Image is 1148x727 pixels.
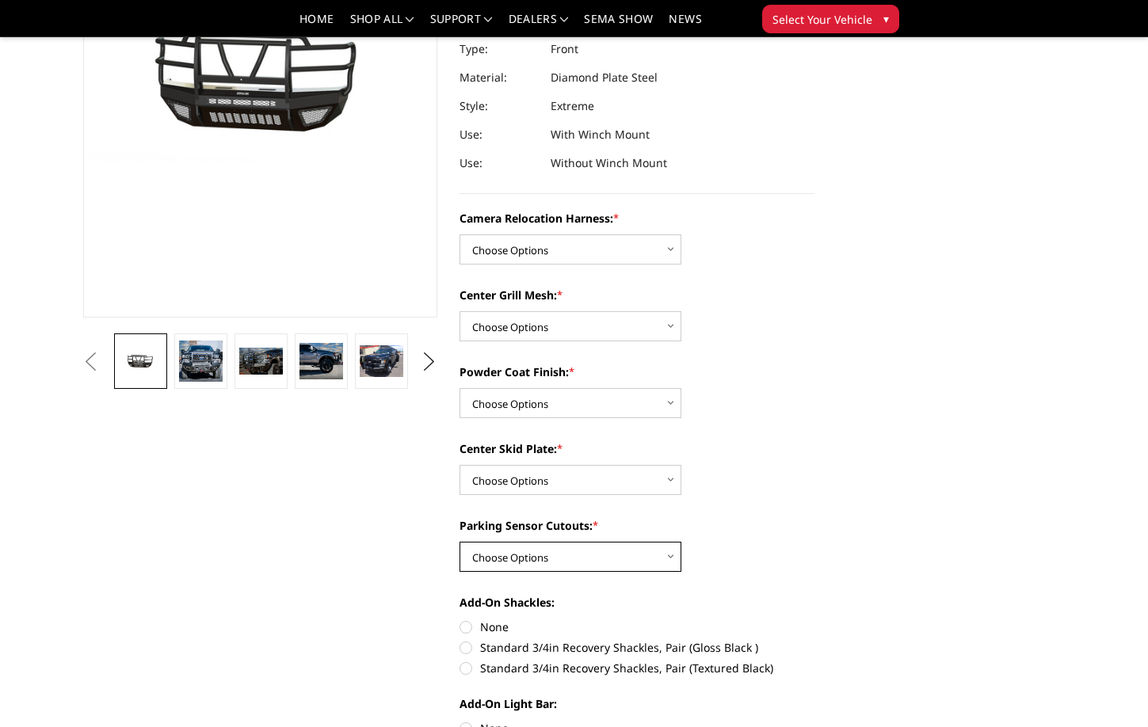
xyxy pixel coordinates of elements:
dt: Use: [460,120,539,149]
button: Select Your Vehicle [762,5,899,33]
dt: Use: [460,149,539,177]
label: Standard 3/4in Recovery Shackles, Pair (Gloss Black ) [460,639,814,656]
dd: Front [551,35,578,63]
label: Center Grill Mesh: [460,287,814,303]
label: None [460,619,814,635]
a: News [669,13,701,36]
label: Powder Coat Finish: [460,363,814,380]
dt: Style: [460,92,539,120]
a: Home [299,13,334,36]
img: 2017-2022 Ford F250-350 - T2 Series - Extreme Front Bumper (receiver or winch) [179,341,222,382]
span: ▾ [883,10,889,27]
dd: Extreme [551,92,594,120]
img: 2017-2022 Ford F250-350 - T2 Series - Extreme Front Bumper (receiver or winch) [239,348,282,375]
dt: Type: [460,35,539,63]
label: Center Skid Plate: [460,440,814,457]
button: Previous [79,350,103,374]
label: Add-On Shackles: [460,594,814,611]
a: Dealers [509,13,569,36]
dd: Without Winch Mount [551,149,667,177]
label: Camera Relocation Harness: [460,210,814,226]
img: 2017-2022 Ford F250-350 - T2 Series - Extreme Front Bumper (receiver or winch) [299,343,342,379]
dd: With Winch Mount [551,120,650,149]
label: Standard 3/4in Recovery Shackles, Pair (Textured Black) [460,660,814,676]
a: shop all [350,13,414,36]
label: Parking Sensor Cutouts: [460,517,814,534]
dd: Diamond Plate Steel [551,63,658,92]
a: SEMA Show [584,13,653,36]
img: 2017-2022 Ford F250-350 - T2 Series - Extreme Front Bumper (receiver or winch) [360,345,402,378]
button: Next [418,350,441,374]
span: Select Your Vehicle [772,11,872,28]
dt: Material: [460,63,539,92]
a: Support [430,13,493,36]
label: Add-On Light Bar: [460,695,814,712]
